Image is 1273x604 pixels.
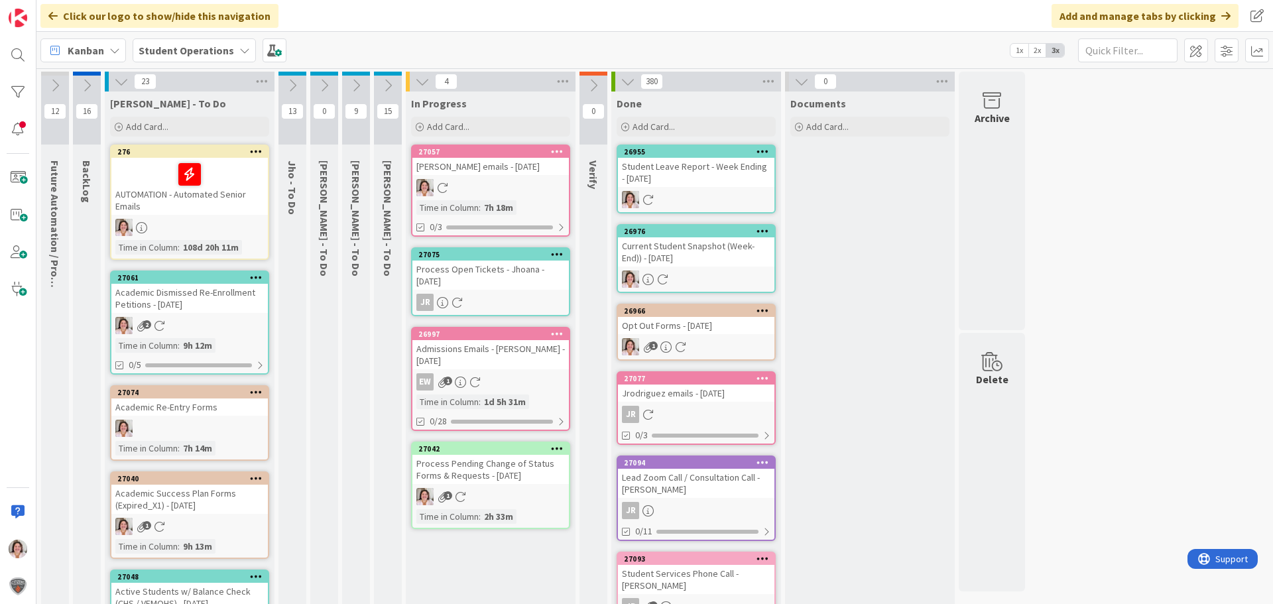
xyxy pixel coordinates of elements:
[412,249,569,261] div: 27075
[618,457,774,498] div: 27094Lead Zoom Call / Consultation Call - [PERSON_NAME]
[412,249,569,290] div: 27075Process Open Tickets - Jhoana - [DATE]
[624,147,774,156] div: 26955
[412,373,569,391] div: EW
[618,553,774,565] div: 27093
[418,250,569,259] div: 27075
[412,179,569,196] div: EW
[411,145,570,237] a: 27057[PERSON_NAME] emails - [DATE]EWTime in Column:7h 18m0/3
[117,147,268,156] div: 276
[416,179,434,196] img: EW
[180,441,215,455] div: 7h 14m
[68,42,104,58] span: Kanban
[444,491,452,500] span: 1
[9,577,27,595] img: avatar
[430,220,442,234] span: 0/3
[814,74,837,90] span: 0
[618,373,774,385] div: 27077
[412,294,569,311] div: JR
[624,458,774,467] div: 27094
[617,97,642,110] span: Done
[618,457,774,469] div: 27094
[618,237,774,267] div: Current Student Snapshot (Week-End)) - [DATE]
[115,420,133,437] img: EW
[286,160,299,215] span: Jho - To Do
[9,9,27,27] img: Visit kanbanzone.com
[115,219,133,236] img: EW
[110,271,269,375] a: 27061Academic Dismissed Re-Enrollment Petitions - [DATE]EWTime in Column:9h 12m0/5
[624,374,774,383] div: 27077
[412,443,569,484] div: 27042Process Pending Change of Status Forms & Requests - [DATE]
[1010,44,1028,57] span: 1x
[411,97,467,110] span: In Progress
[618,225,774,267] div: 26976Current Student Snapshot (Week-End)) - [DATE]
[178,441,180,455] span: :
[427,121,469,133] span: Add Card...
[618,338,774,355] div: EW
[412,328,569,369] div: 26997Admissions Emails - [PERSON_NAME] - [DATE]
[111,473,268,485] div: 27040
[649,341,658,350] span: 1
[622,191,639,208] img: EW
[111,473,268,514] div: 27040Academic Success Plan Forms (Expired_X1) - [DATE]
[180,539,215,554] div: 9h 13m
[313,103,335,119] span: 0
[582,103,605,119] span: 0
[40,4,278,28] div: Click our logo to show/hide this navigation
[111,518,268,535] div: EW
[622,271,639,288] img: EW
[1046,44,1064,57] span: 3x
[111,387,268,416] div: 27074Academic Re-Entry Forms
[618,317,774,334] div: Opt Out Forms - [DATE]
[111,146,268,158] div: 276
[587,160,600,189] span: Verify
[618,305,774,317] div: 26966
[479,394,481,409] span: :
[117,388,268,397] div: 27074
[618,406,774,423] div: JR
[180,240,242,255] div: 108d 20h 11m
[790,97,846,110] span: Documents
[412,488,569,505] div: EW
[143,521,151,530] span: 1
[110,385,269,461] a: 27074Academic Re-Entry FormsEWTime in Column:7h 14m
[806,121,849,133] span: Add Card...
[129,358,141,372] span: 0/5
[377,103,399,119] span: 15
[345,103,367,119] span: 9
[618,553,774,594] div: 27093Student Services Phone Call - [PERSON_NAME]
[111,485,268,514] div: Academic Success Plan Forms (Expired_X1) - [DATE]
[618,565,774,594] div: Student Services Phone Call - [PERSON_NAME]
[618,469,774,498] div: Lead Zoom Call / Consultation Call - [PERSON_NAME]
[618,146,774,187] div: 26955Student Leave Report - Week Ending - [DATE]
[115,518,133,535] img: EW
[117,474,268,483] div: 27040
[975,110,1010,126] div: Archive
[617,455,776,541] a: 27094Lead Zoom Call / Consultation Call - [PERSON_NAME]JR0/11
[111,284,268,313] div: Academic Dismissed Re-Enrollment Petitions - [DATE]
[635,428,648,442] span: 0/3
[479,200,481,215] span: :
[411,247,570,316] a: 27075Process Open Tickets - Jhoana - [DATE]JR
[110,97,226,110] span: Emilie - To Do
[115,539,178,554] div: Time in Column
[381,160,394,276] span: Amanda - To Do
[416,200,479,215] div: Time in Column
[976,371,1008,387] div: Delete
[111,219,268,236] div: EW
[624,554,774,564] div: 27093
[412,443,569,455] div: 27042
[624,306,774,316] div: 26966
[618,225,774,237] div: 26976
[618,191,774,208] div: EW
[481,394,529,409] div: 1d 5h 31m
[44,103,66,119] span: 12
[418,330,569,339] div: 26997
[1078,38,1178,62] input: Quick Filter...
[412,340,569,369] div: Admissions Emails - [PERSON_NAME] - [DATE]
[115,441,178,455] div: Time in Column
[412,261,569,290] div: Process Open Tickets - Jhoana - [DATE]
[111,317,268,334] div: EW
[622,502,639,519] div: JR
[48,160,62,341] span: Future Automation / Process Building
[435,74,457,90] span: 4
